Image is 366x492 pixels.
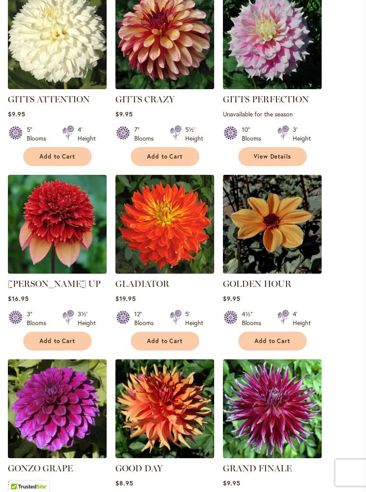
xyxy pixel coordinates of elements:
a: GITTY UP [8,267,107,275]
span: $9.95 [223,479,240,487]
div: 4' Height [293,310,311,327]
img: Gladiator [115,175,214,274]
img: GOOD DAY [115,359,214,458]
div: 12" Blooms [134,310,159,327]
div: 5' Height [185,310,203,327]
button: Add to Cart [131,332,199,351]
a: Golden Hour [223,267,322,275]
span: $9.95 [115,110,133,118]
a: GONZO GRAPE [8,463,73,474]
div: 3' Height [293,125,311,143]
a: GRAND FINALE [223,463,292,474]
button: Add to Cart [238,332,307,351]
button: Add to Cart [131,147,199,166]
a: GITTS PERFECTION [223,83,322,91]
a: GITTS ATTENTION [8,94,90,105]
a: GITTS PERFECTION [223,94,309,105]
span: $8.95 [115,479,133,487]
a: [PERSON_NAME] UP [8,279,100,289]
img: Golden Hour [223,175,322,274]
a: GLADIATOR [115,279,169,289]
button: Add to Cart [23,332,92,351]
span: Add to Cart [39,337,75,345]
span: Add to Cart [147,337,183,345]
span: $16.95 [8,294,29,303]
img: GITTY UP [8,175,107,274]
div: 5½' Height [185,125,203,143]
span: Add to Cart [147,153,183,160]
span: Add to Cart [39,153,75,160]
span: $9.95 [8,110,25,118]
div: 3½' Height [78,310,96,327]
div: 7" Blooms [134,125,159,143]
a: Gitts Crazy [115,83,214,91]
span: $9.95 [223,294,240,303]
a: Gladiator [115,267,214,275]
span: View Details [254,153,291,160]
iframe: Launch Accessibility Center [7,461,31,485]
span: Add to Cart [255,337,291,345]
button: Add to Cart [23,147,92,166]
img: Grand Finale [223,359,322,458]
a: GITTS CRAZY [115,94,175,105]
div: 10" Blooms [242,125,267,143]
img: GONZO GRAPE [8,359,107,458]
a: Grand Finale [223,452,322,460]
span: $19.95 [115,294,136,303]
p: Unavailable for the season [223,110,322,118]
a: GOLDEN HOUR [223,279,291,289]
div: 4½" Blooms [242,310,267,327]
div: 4' Height [78,125,96,143]
a: GITTS ATTENTION [8,83,107,91]
a: GONZO GRAPE [8,452,107,460]
div: 5" Blooms [27,125,52,143]
div: 3" Blooms [27,310,52,327]
a: GOOD DAY [115,452,214,460]
a: View Details [238,147,307,166]
a: GOOD DAY [115,463,163,474]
